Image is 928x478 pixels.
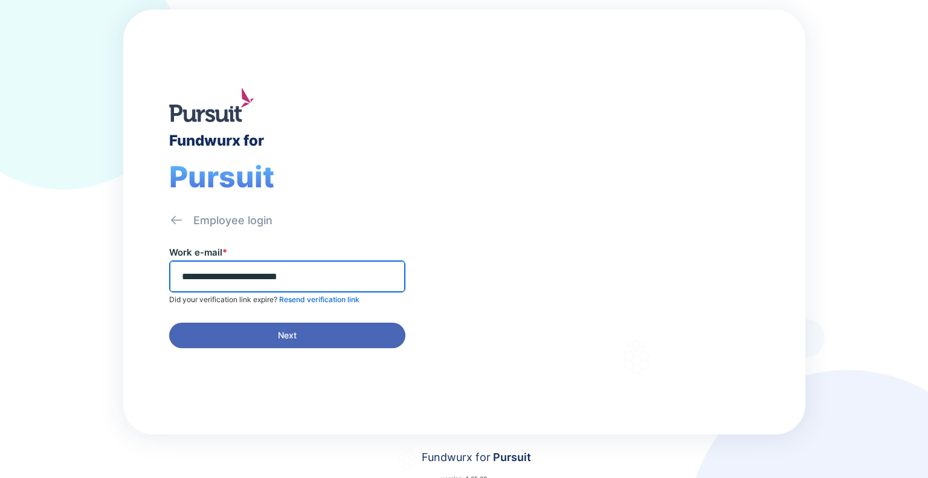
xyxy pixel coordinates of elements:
[533,186,672,215] div: Fundwurx
[169,323,405,348] button: Next
[533,240,740,274] div: Thank you for choosing Fundwurx as your partner in driving positive social impact!
[279,295,359,304] span: Resend verification link
[533,170,628,181] div: Welcome to
[169,159,274,195] span: Pursuit
[193,213,272,228] div: Employee login
[278,329,297,341] span: Next
[169,247,227,258] label: Work e-mail
[169,132,264,149] div: Fundwurx for
[422,449,531,466] div: Fundwurx for
[491,451,531,463] span: Pursuit
[169,295,359,305] p: Did your verification link expire?
[169,88,254,122] img: logo.jpg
